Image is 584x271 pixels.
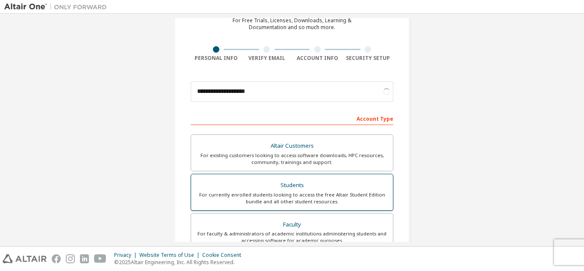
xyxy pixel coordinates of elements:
img: facebook.svg [52,254,61,263]
div: For currently enrolled students looking to access the free Altair Student Edition bundle and all ... [196,191,388,205]
img: linkedin.svg [80,254,89,263]
div: Website Terms of Use [139,252,202,259]
div: Verify Email [242,55,292,62]
div: Cookie Consent [202,252,246,259]
div: Account Info [292,55,343,62]
div: Students [196,179,388,191]
img: youtube.svg [94,254,106,263]
div: Security Setup [343,55,394,62]
img: instagram.svg [66,254,75,263]
div: Account Type [191,111,393,125]
div: Faculty [196,219,388,231]
div: Privacy [114,252,139,259]
div: Personal Info [191,55,242,62]
div: For faculty & administrators of academic institutions administering students and accessing softwa... [196,230,388,244]
p: © 2025 Altair Engineering, Inc. All Rights Reserved. [114,259,246,266]
div: For existing customers looking to access software downloads, HPC resources, community, trainings ... [196,152,388,166]
div: Altair Customers [196,140,388,152]
div: For Free Trials, Licenses, Downloads, Learning & Documentation and so much more. [233,17,351,31]
img: Altair One [4,3,111,11]
img: altair_logo.svg [3,254,47,263]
